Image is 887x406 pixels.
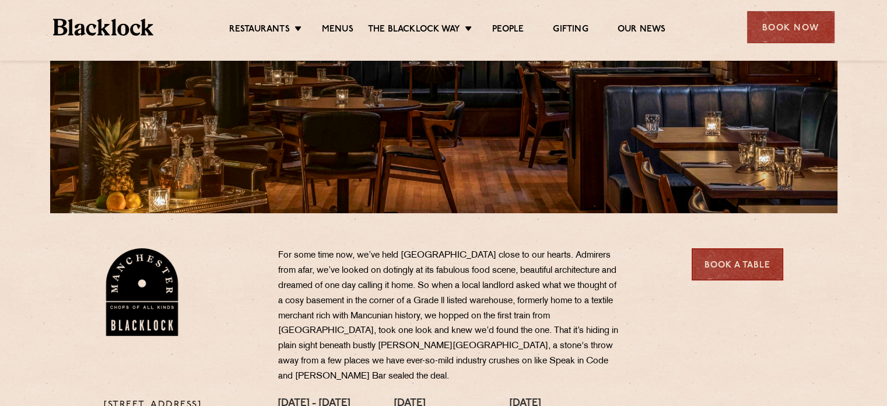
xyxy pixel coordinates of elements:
[492,24,524,37] a: People
[368,24,460,37] a: The Blacklock Way
[553,24,588,37] a: Gifting
[229,24,290,37] a: Restaurants
[278,248,622,384] p: For some time now, we’ve held [GEOGRAPHIC_DATA] close to our hearts. Admirers from afar, we’ve lo...
[692,248,783,280] a: Book a Table
[747,11,835,43] div: Book Now
[53,19,154,36] img: BL_Textured_Logo-footer-cropped.svg
[104,248,180,336] img: BL_Manchester_Logo-bleed.png
[618,24,666,37] a: Our News
[322,24,353,37] a: Menus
